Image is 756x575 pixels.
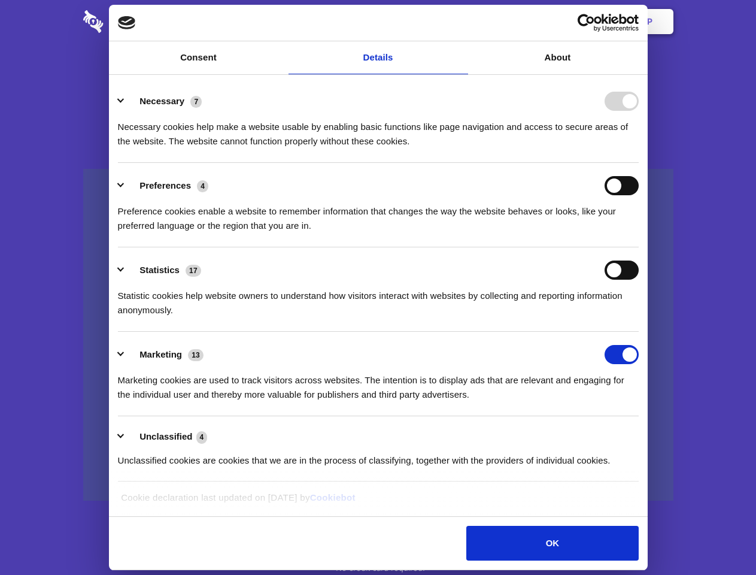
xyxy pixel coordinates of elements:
button: Marketing (13) [118,345,211,364]
a: Cookiebot [310,492,356,503]
span: 13 [188,349,204,361]
h4: Auto-redaction of sensitive data, encrypted data sharing and self-destructing private chats. Shar... [83,109,673,149]
img: logo-wordmark-white-trans-d4663122ce5f474addd5e946df7df03e33cb6a1c49d2221995e7729f52c070b2.svg [83,10,186,33]
a: Details [289,41,468,74]
button: Preferences (4) [118,176,216,195]
div: Unclassified cookies are cookies that we are in the process of classifying, together with the pro... [118,444,639,468]
div: Statistic cookies help website owners to understand how visitors interact with websites by collec... [118,280,639,317]
button: Statistics (17) [118,261,209,280]
a: Consent [109,41,289,74]
button: Unclassified (4) [118,429,215,444]
a: Login [543,3,595,40]
a: Pricing [351,3,403,40]
span: 7 [190,96,202,108]
label: Preferences [139,180,191,190]
div: Preference cookies enable a website to remember information that changes the way the website beha... [118,195,639,233]
span: 4 [196,431,208,443]
iframe: Drift Widget Chat Controller [696,515,742,561]
button: OK [466,526,638,561]
span: 4 [197,180,208,192]
h1: Eliminate Slack Data Loss. [83,54,673,97]
span: 17 [186,265,201,277]
label: Marketing [139,349,182,359]
div: Marketing cookies are used to track visitors across websites. The intention is to display ads tha... [118,364,639,402]
div: Necessary cookies help make a website usable by enabling basic functions like page navigation and... [118,111,639,149]
button: Necessary (7) [118,92,210,111]
label: Statistics [139,265,180,275]
a: About [468,41,648,74]
a: Usercentrics Cookiebot - opens in a new window [534,14,639,32]
label: Necessary [139,96,184,106]
div: Cookie declaration last updated on [DATE] by [112,491,644,514]
a: Wistia video thumbnail [83,169,673,501]
img: logo [118,16,136,29]
a: Contact [485,3,541,40]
